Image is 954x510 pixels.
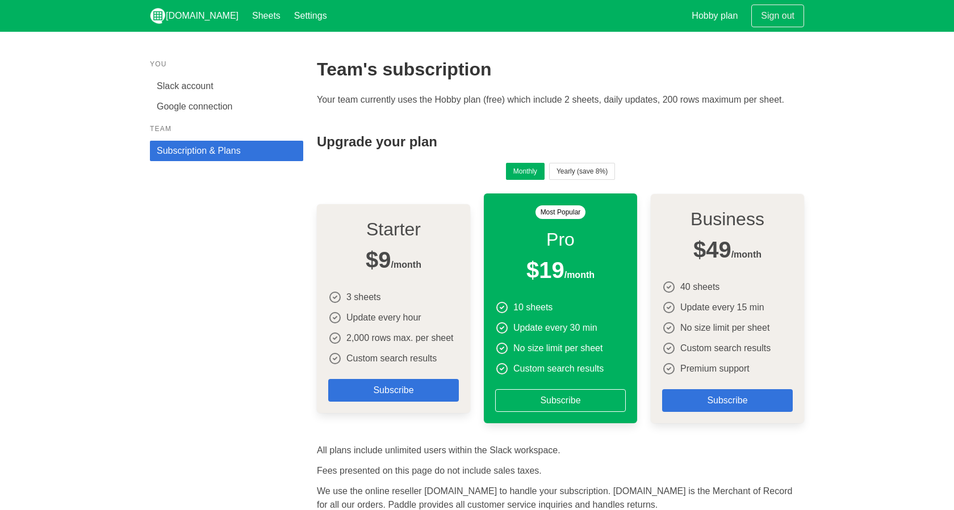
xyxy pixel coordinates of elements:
p: All plans include unlimited users within the Slack workspace. [317,444,804,457]
span: /month [526,253,595,287]
p: No size limit per sheet [513,342,602,355]
a: Subscribe [495,389,626,412]
span: $9 [366,247,391,272]
p: Update every hour [346,311,421,324]
p: Team [150,124,303,134]
span: /month [693,233,761,267]
a: Subscribe [662,389,793,412]
img: logo_v2_white.png [150,8,166,24]
p: 10 sheets [513,301,553,314]
button: Monthly [506,163,545,180]
p: Your team currently uses the Hobby plan (free) which include 2 sheets, daily updates, 200 rows ma... [317,93,804,107]
a: Sign out [751,5,804,27]
p: No size limit per sheet [680,321,769,335]
a: Subscription & Plans [150,141,303,161]
p: 40 sheets [680,280,719,294]
p: Custom search results [346,352,437,365]
p: Custom search results [513,362,604,376]
span: Most Popular [535,205,586,219]
span: /month [366,243,421,277]
button: Yearly (save 8%) [549,163,615,180]
p: Update every 15 min [680,301,764,314]
h4: Business [662,205,793,233]
h4: Upgrade your plan [317,134,804,149]
p: Update every 30 min [513,321,597,335]
p: 3 sheets [346,290,380,304]
h4: Pro [495,226,626,253]
p: Custom search results [680,342,771,355]
span: $19 [526,258,564,283]
a: Subscribe [328,379,459,402]
a: Slack account [150,76,303,96]
p: Premium support [680,362,750,376]
h4: Starter [328,216,459,243]
h2: Team's subscription [317,59,804,79]
p: Fees presented on this page do not include sales taxes. [317,464,804,478]
p: You [150,59,303,69]
a: Google connection [150,96,303,117]
p: 2,000 rows max. per sheet [346,331,454,345]
span: $49 [693,237,731,262]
